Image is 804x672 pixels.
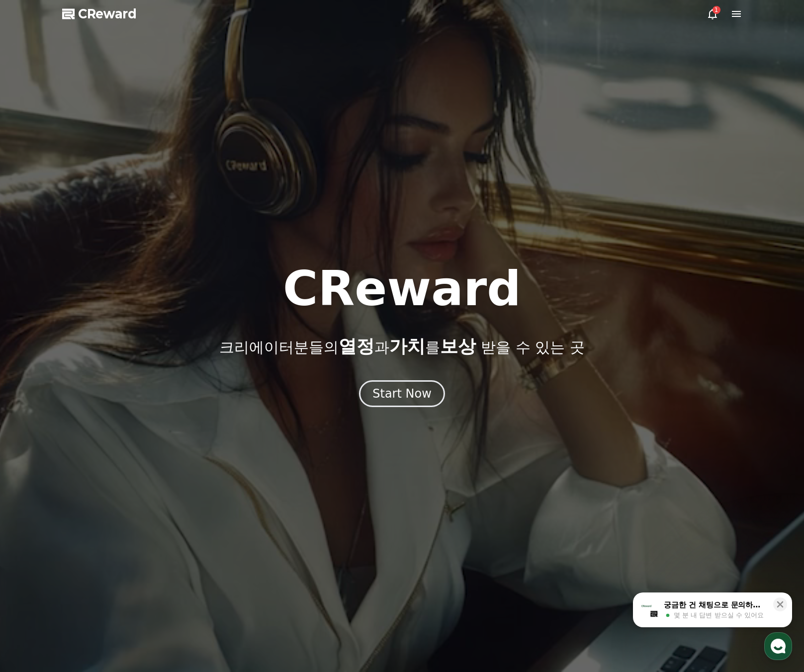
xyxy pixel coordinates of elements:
h1: CReward [283,265,521,313]
p: 크리에이터분들의 과 를 받을 수 있는 곳 [219,336,584,356]
a: Start Now [359,390,445,400]
button: Start Now [359,380,445,407]
a: 1 [707,8,718,20]
div: 1 [713,6,720,14]
span: 보상 [440,336,476,356]
a: CReward [62,6,137,22]
span: 열정 [339,336,374,356]
span: CReward [78,6,137,22]
span: 가치 [389,336,425,356]
div: Start Now [372,386,432,402]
